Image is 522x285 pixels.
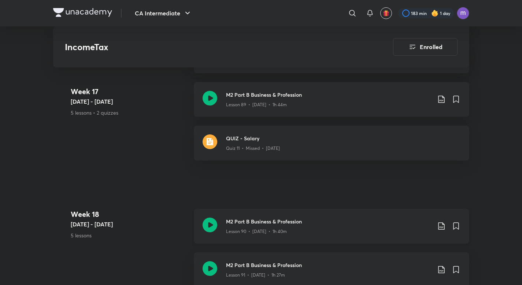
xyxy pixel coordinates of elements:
button: avatar [380,7,392,19]
img: Company Logo [53,8,112,17]
h5: [DATE] - [DATE] [71,97,188,106]
h4: Week 18 [71,209,188,220]
a: M2 Part B Business & ProfessionLesson 90 • [DATE] • 1h 40m [194,209,469,252]
p: Lesson 89 • [DATE] • 1h 44m [226,101,287,108]
a: Company Logo [53,8,112,19]
h4: Week 17 [71,86,188,97]
p: Lesson 91 • [DATE] • 1h 27m [226,272,285,278]
h3: M2 Part B Business & Profession [226,261,431,269]
h5: [DATE] - [DATE] [71,220,188,229]
img: quiz [203,134,217,149]
img: streak [431,10,438,17]
p: 5 lessons • 2 quizzes [71,109,188,116]
h3: M2 Part B Business & Profession [226,91,431,99]
a: quizQUIZ - SalaryQuiz 11 • Missed • [DATE] [194,126,469,169]
button: Enrolled [393,38,458,56]
p: Lesson 90 • [DATE] • 1h 40m [226,228,287,235]
p: 5 lessons [71,232,188,239]
p: Quiz 11 • Missed • [DATE] [226,145,280,152]
img: avatar [383,10,389,16]
h3: IncomeTax [65,42,352,52]
img: rohit kumar [457,7,469,19]
h3: M2 Part B Business & Profession [226,218,431,225]
button: CA Intermediate [130,6,196,21]
h3: QUIZ - Salary [226,134,460,142]
a: M2 Part B Business & ProfessionLesson 89 • [DATE] • 1h 44m [194,82,469,126]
